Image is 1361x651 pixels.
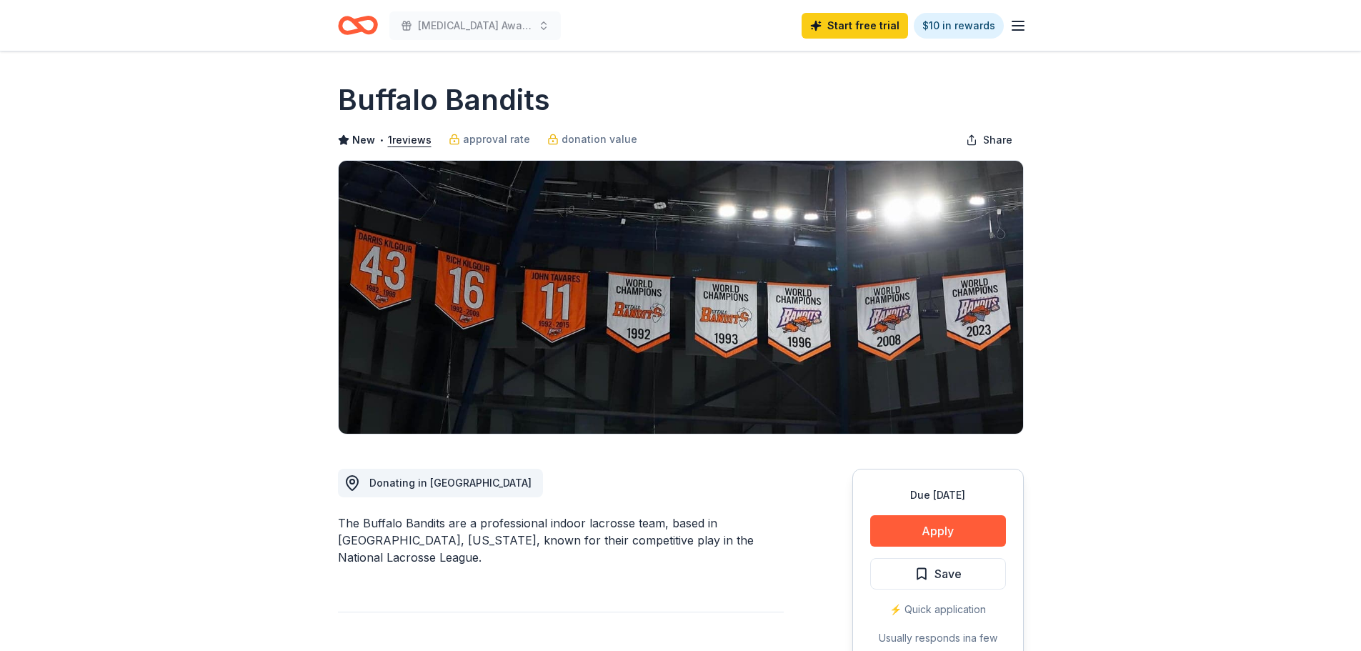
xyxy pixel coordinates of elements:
[338,9,378,42] a: Home
[914,13,1004,39] a: $10 in rewards
[418,17,532,34] span: [MEDICAL_DATA] Awareness Raffle
[449,131,530,148] a: approval rate
[388,131,432,149] button: 1reviews
[369,477,532,489] span: Donating in [GEOGRAPHIC_DATA]
[934,565,962,583] span: Save
[352,131,375,149] span: New
[870,515,1006,547] button: Apply
[954,126,1024,154] button: Share
[463,131,530,148] span: approval rate
[870,487,1006,504] div: Due [DATE]
[562,131,637,148] span: donation value
[870,601,1006,618] div: ⚡️ Quick application
[339,161,1023,434] img: Image for Buffalo Bandits
[547,131,637,148] a: donation value
[338,515,784,566] div: The Buffalo Bandits are a professional indoor lacrosse team, based in [GEOGRAPHIC_DATA], [US_STAT...
[870,558,1006,590] button: Save
[379,134,384,146] span: •
[802,13,908,39] a: Start free trial
[338,80,550,120] h1: Buffalo Bandits
[389,11,561,40] button: [MEDICAL_DATA] Awareness Raffle
[983,131,1012,149] span: Share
